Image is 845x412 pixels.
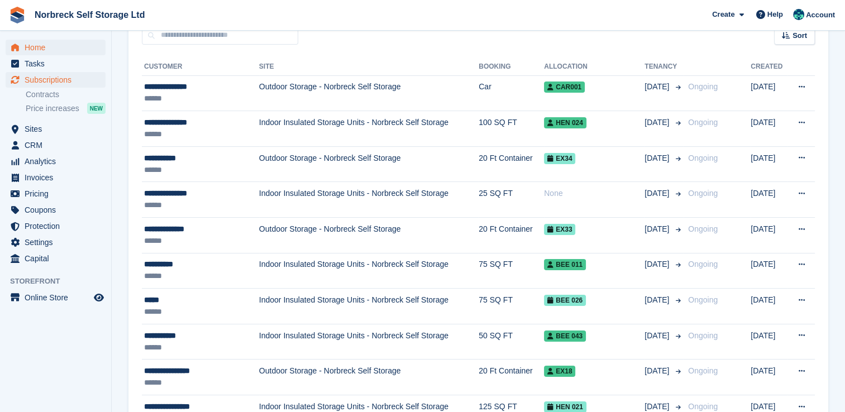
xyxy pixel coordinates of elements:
td: [DATE] [751,360,787,395]
span: Subscriptions [25,72,92,88]
span: EX34 [544,153,575,164]
span: [DATE] [645,117,671,128]
span: Storefront [10,276,111,287]
span: Analytics [25,154,92,169]
span: Price increases [26,103,79,114]
span: [DATE] [645,294,671,306]
img: Sally King [793,9,804,20]
span: Ongoing [688,118,718,127]
td: Indoor Insulated Storage Units - Norbreck Self Storage [259,324,479,360]
td: Indoor Insulated Storage Units - Norbreck Self Storage [259,111,479,147]
span: Protection [25,218,92,234]
span: Ongoing [688,260,718,269]
span: Create [712,9,734,20]
td: 75 SQ FT [479,289,544,324]
a: menu [6,40,106,55]
a: Price increases NEW [26,102,106,114]
td: [DATE] [751,75,787,111]
td: [DATE] [751,182,787,218]
td: [DATE] [751,146,787,182]
span: Account [806,9,835,21]
span: BEE 043 [544,330,586,342]
span: Ongoing [688,154,718,162]
td: Outdoor Storage - Norbreck Self Storage [259,146,479,182]
a: menu [6,218,106,234]
span: [DATE] [645,365,671,377]
td: Car [479,75,544,111]
a: menu [6,251,106,266]
span: HEN 024 [544,117,586,128]
span: Sites [25,121,92,137]
a: menu [6,170,106,185]
span: Settings [25,234,92,250]
a: Contracts [26,89,106,100]
span: [DATE] [645,81,671,93]
a: menu [6,154,106,169]
td: 20 Ft Container [479,360,544,395]
a: Norbreck Self Storage Ltd [30,6,149,24]
span: [DATE] [645,223,671,235]
td: Indoor Insulated Storage Units - Norbreck Self Storage [259,182,479,218]
td: 25 SQ FT [479,182,544,218]
td: Outdoor Storage - Norbreck Self Storage [259,75,479,111]
span: CRM [25,137,92,153]
span: Pricing [25,186,92,202]
span: Online Store [25,290,92,305]
span: Ongoing [688,402,718,411]
td: [DATE] [751,324,787,360]
th: Booking [479,58,544,76]
a: menu [6,290,106,305]
span: Ongoing [688,295,718,304]
span: Coupons [25,202,92,218]
a: menu [6,121,106,137]
td: [DATE] [751,218,787,253]
span: Ongoing [688,189,718,198]
td: Indoor Insulated Storage Units - Norbreck Self Storage [259,289,479,324]
td: Outdoor Storage - Norbreck Self Storage [259,360,479,395]
span: Invoices [25,170,92,185]
th: Site [259,58,479,76]
span: Ongoing [688,331,718,340]
span: BEE 011 [544,259,586,270]
span: Help [767,9,783,20]
span: Tasks [25,56,92,71]
td: [DATE] [751,253,787,289]
td: [DATE] [751,289,787,324]
td: 50 SQ FT [479,324,544,360]
div: NEW [87,103,106,114]
span: [DATE] [645,258,671,270]
td: [DATE] [751,111,787,147]
span: Car001 [544,82,585,93]
th: Created [751,58,787,76]
th: Tenancy [645,58,684,76]
td: Outdoor Storage - Norbreck Self Storage [259,218,479,253]
a: menu [6,137,106,153]
span: [DATE] [645,188,671,199]
a: menu [6,234,106,250]
span: Home [25,40,92,55]
span: BEE 026 [544,295,586,306]
span: Capital [25,251,92,266]
th: Customer [142,58,259,76]
span: Ongoing [688,366,718,375]
a: menu [6,202,106,218]
a: menu [6,186,106,202]
span: Ongoing [688,82,718,91]
span: EX18 [544,366,575,377]
td: 75 SQ FT [479,253,544,289]
div: None [544,188,645,199]
a: Preview store [92,291,106,304]
span: Sort [793,30,807,41]
span: [DATE] [645,152,671,164]
span: EX33 [544,224,575,235]
th: Allocation [544,58,645,76]
td: 100 SQ FT [479,111,544,147]
span: [DATE] [645,330,671,342]
a: menu [6,72,106,88]
a: menu [6,56,106,71]
img: stora-icon-8386f47178a22dfd0bd8f6a31ec36ba5ce8667c1dd55bd0f319d3a0aa187defe.svg [9,7,26,23]
span: Ongoing [688,224,718,233]
td: 20 Ft Container [479,218,544,253]
td: Indoor Insulated Storage Units - Norbreck Self Storage [259,253,479,289]
td: 20 Ft Container [479,146,544,182]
